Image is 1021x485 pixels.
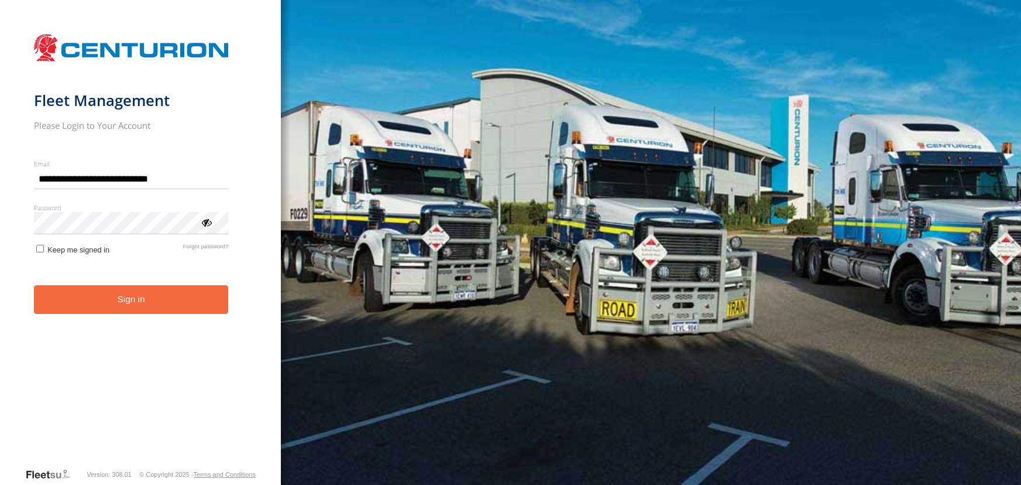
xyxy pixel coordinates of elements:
button: Sign in [34,285,229,314]
span: Keep me signed in [47,245,109,254]
div: © Copyright 2025 - [139,471,256,478]
a: Visit our Website [25,469,79,480]
label: Email [34,159,229,168]
div: ViewPassword [200,216,212,228]
h1: Fleet Management [34,91,229,110]
h2: Please Login to Your Account [34,119,229,131]
div: Version: 308.01 [87,471,132,478]
a: Forgot password? [183,243,229,254]
img: Centurion Transport [34,33,229,63]
label: Password [34,203,229,212]
a: Terms and Conditions [194,471,256,478]
input: Keep me signed in [36,245,44,252]
form: main [34,28,247,467]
